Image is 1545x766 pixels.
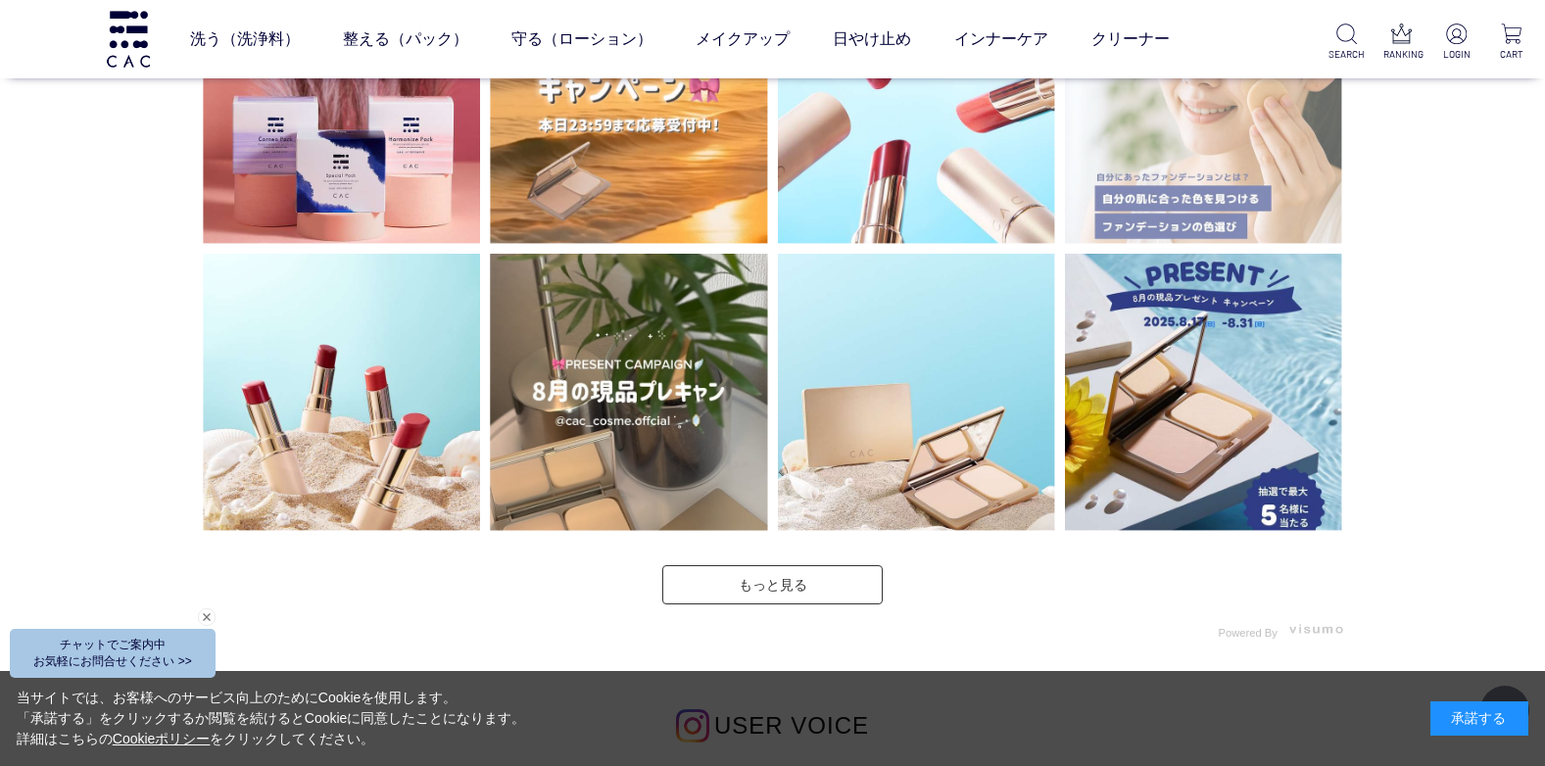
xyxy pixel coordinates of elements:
[1065,254,1342,531] img: Photo by cac_cosme.official
[17,688,526,749] div: 当サイトでは、お客様へのサービス向上のためにCookieを使用します。 「承諾する」をクリックするか閲覧を続けるとCookieに同意したことになります。 詳細はこちらの をクリックしてください。
[1439,24,1474,62] a: LOGIN
[1383,47,1419,62] p: RANKING
[1439,47,1474,62] p: LOGIN
[778,254,1055,531] img: Photo by cac_cosme.official
[1430,701,1528,736] div: 承諾する
[104,11,153,67] img: logo
[1289,624,1343,635] img: visumo
[203,254,480,531] img: Photo by cac_cosme.official
[696,12,790,67] a: メイクアップ
[343,12,468,67] a: 整える（パック）
[1328,24,1364,62] a: SEARCH
[511,12,652,67] a: 守る（ローション）
[833,12,911,67] a: 日やけ止め
[1219,627,1278,639] span: Powered By
[1494,47,1529,62] p: CART
[1494,24,1529,62] a: CART
[190,12,300,67] a: 洗う（洗浄料）
[113,731,211,746] a: Cookieポリシー
[662,565,883,604] a: もっと見る
[1091,12,1170,67] a: クリーナー
[1328,47,1364,62] p: SEARCH
[1383,24,1419,62] a: RANKING
[954,12,1048,67] a: インナーケア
